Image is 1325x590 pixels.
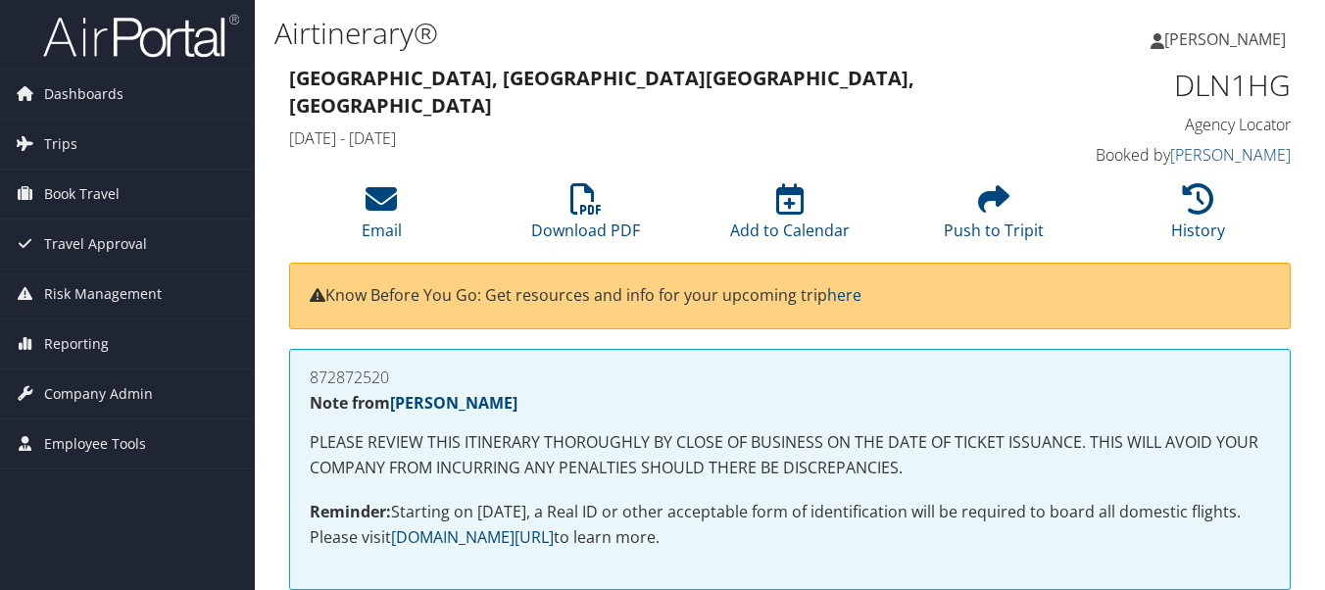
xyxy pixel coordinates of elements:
[1171,194,1225,241] a: History
[44,70,123,119] span: Dashboards
[310,392,517,414] strong: Note from
[390,392,517,414] a: [PERSON_NAME]
[391,526,554,548] a: [DOMAIN_NAME][URL]
[827,284,861,306] a: here
[289,65,914,119] strong: [GEOGRAPHIC_DATA], [GEOGRAPHIC_DATA] [GEOGRAPHIC_DATA], [GEOGRAPHIC_DATA]
[1062,144,1291,166] h4: Booked by
[44,220,147,269] span: Travel Approval
[289,127,1033,149] h4: [DATE] - [DATE]
[44,419,146,468] span: Employee Tools
[1164,28,1286,50] span: [PERSON_NAME]
[310,283,1270,309] p: Know Before You Go: Get resources and info for your upcoming trip
[310,501,391,522] strong: Reminder:
[1062,65,1291,106] h1: DLN1HG
[1151,10,1305,69] a: [PERSON_NAME]
[44,120,77,169] span: Trips
[274,13,961,54] h1: Airtinerary®
[944,194,1044,241] a: Push to Tripit
[1170,144,1291,166] a: [PERSON_NAME]
[44,369,153,418] span: Company Admin
[730,194,850,241] a: Add to Calendar
[362,194,402,241] a: Email
[310,430,1270,480] p: PLEASE REVIEW THIS ITINERARY THOROUGHLY BY CLOSE OF BUSINESS ON THE DATE OF TICKET ISSUANCE. THIS...
[531,194,640,241] a: Download PDF
[1062,114,1291,135] h4: Agency Locator
[44,320,109,369] span: Reporting
[44,170,120,219] span: Book Travel
[310,369,1270,385] h4: 872872520
[310,500,1270,550] p: Starting on [DATE], a Real ID or other acceptable form of identification will be required to boar...
[43,13,239,59] img: airportal-logo.png
[44,270,162,319] span: Risk Management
